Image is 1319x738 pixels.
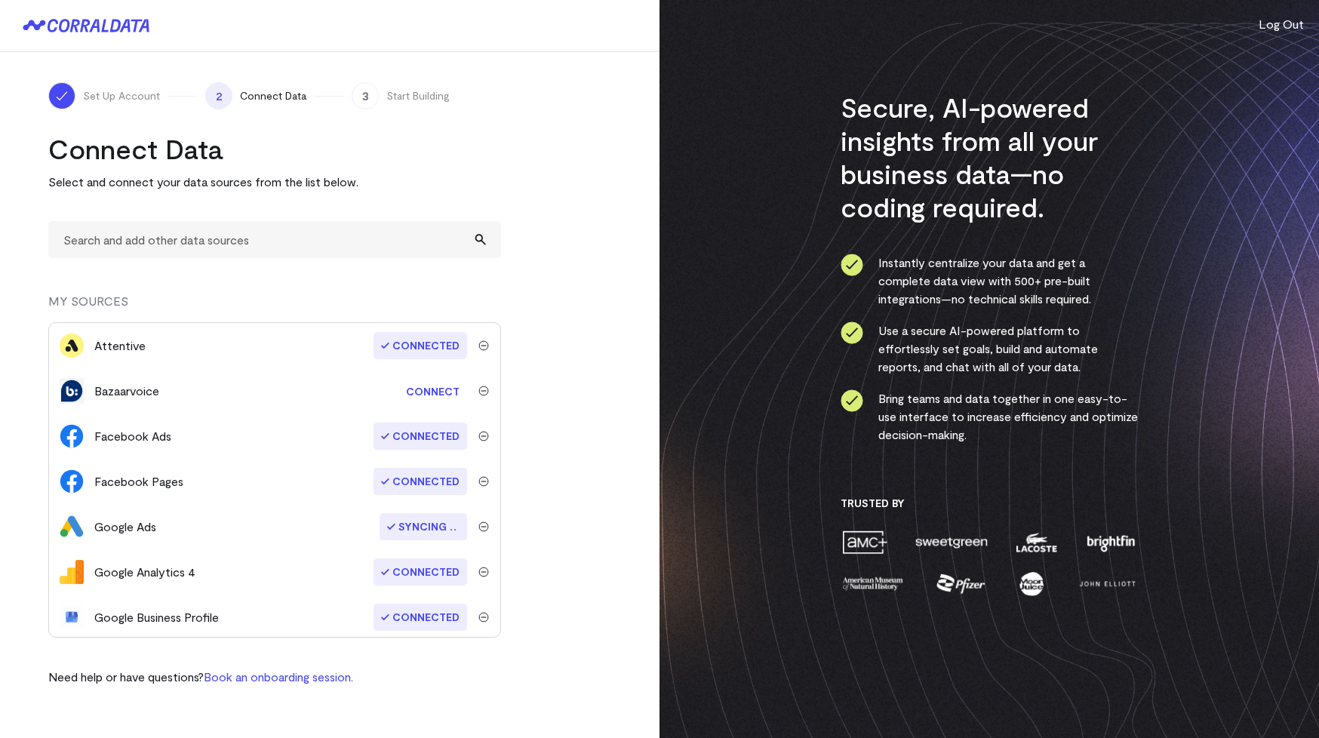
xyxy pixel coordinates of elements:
img: sweetgreen-1d1fb32c.png [914,529,989,555]
span: Connected [374,604,467,631]
img: ico-check-white-5ff98cb1.svg [54,88,69,103]
img: trash-40e54a27.svg [478,386,489,396]
li: Instantly centralize your data and get a complete data view with 500+ pre-built integrations—no t... [841,254,1139,308]
span: Connected [374,423,467,450]
p: Select and connect your data sources from the list below. [48,173,501,191]
a: Book an onboarding session. [204,669,353,684]
div: Facebook Ads [94,427,171,445]
img: attentive-31a3840e.svg [60,334,84,358]
span: Connected [374,468,467,495]
img: lacoste-7a6b0538.png [1014,529,1059,555]
img: google_analytics_4-4ee20295.svg [60,560,84,584]
img: moon-juice-c312e729.png [1016,570,1047,597]
span: Connect Data [240,88,306,103]
h2: Connect Data [48,132,501,165]
span: Connected [374,332,467,359]
span: Connected [374,558,467,586]
button: Log Out [1259,15,1304,33]
li: Use a secure AI-powered platform to effortlessly set goals, build and automate reports, and chat ... [841,321,1139,376]
span: 3 [352,82,379,109]
img: trash-40e54a27.svg [478,521,489,532]
div: Attentive [94,337,146,355]
h3: Secure, AI-powered insights from all your business data—no coding required. [841,91,1139,223]
span: Start Building [386,88,450,103]
img: trash-40e54a27.svg [478,476,489,487]
img: amc-0b11a8f1.png [841,529,889,555]
div: Facebook Pages [94,472,183,490]
img: brightfin-a251e171.png [1084,529,1138,555]
img: facebook_ads-56946ca1.svg [60,424,84,448]
div: Google Ads [94,518,156,536]
img: trash-40e54a27.svg [478,567,489,577]
img: trash-40e54a27.svg [478,431,489,441]
h3: Trusted By [841,497,1139,510]
img: trash-40e54a27.svg [478,340,489,351]
div: MY SOURCES [48,292,501,322]
img: trash-40e54a27.svg [478,612,489,623]
a: Connect [398,377,467,405]
img: amnh-5afada46.png [841,570,905,597]
img: google_ads-c8121f33.png [60,515,84,539]
img: bazaarvoice-3ea0e971.svg [60,378,84,403]
img: john-elliott-25751c40.png [1077,570,1138,597]
img: ico-check-circle-4b19435c.svg [841,254,863,276]
span: Set Up Account [83,88,160,103]
img: pfizer-e137f5fc.png [935,570,987,597]
img: ico-check-circle-4b19435c.svg [841,321,863,344]
span: Syncing [380,513,467,540]
img: facebook_pages-56946ca1.svg [60,469,84,494]
p: Need help or have questions? [48,668,353,686]
div: Google Analytics 4 [94,563,195,581]
img: ico-check-circle-4b19435c.svg [841,389,863,412]
li: Bring teams and data together in one easy-to-use interface to increase efficiency and optimize de... [841,389,1139,444]
img: google_business_profile-01dad752.svg [60,605,84,629]
span: 2 [205,82,232,109]
div: Bazaarvoice [94,382,159,400]
input: Search and add other data sources [48,221,501,258]
div: Google Business Profile [94,608,219,626]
